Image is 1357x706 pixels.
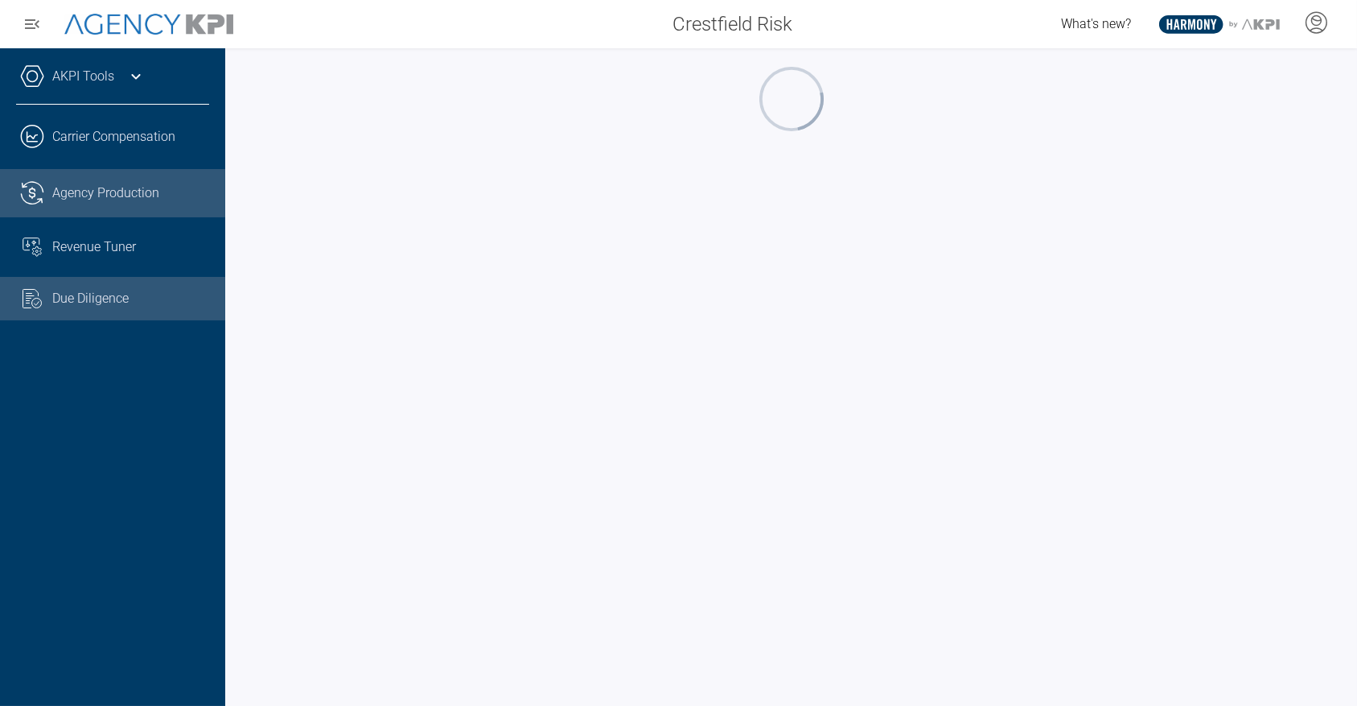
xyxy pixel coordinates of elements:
[64,14,233,35] img: AgencyKPI
[52,237,136,257] span: Revenue Tuner
[52,184,159,203] span: Agency Production
[672,10,792,39] span: Crestfield Risk
[1061,16,1131,31] span: What's new?
[757,64,826,134] div: oval-loading
[52,289,129,308] span: Due Diligence
[52,67,114,86] a: AKPI Tools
